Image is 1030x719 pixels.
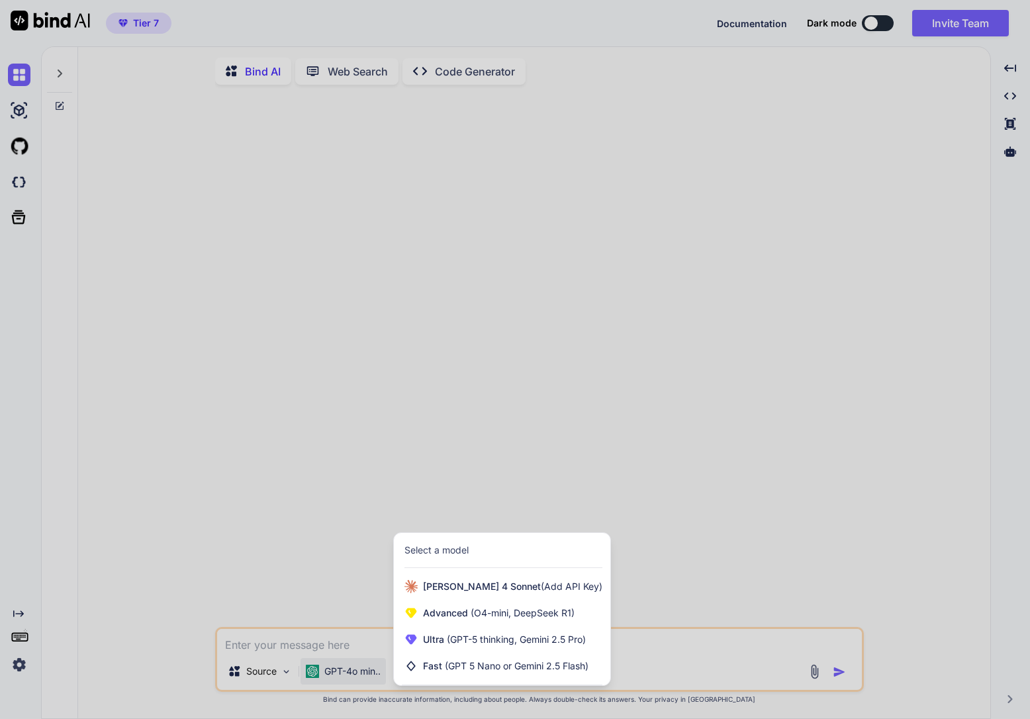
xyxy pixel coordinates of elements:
span: Advanced [423,606,575,620]
span: Ultra [423,633,586,646]
span: [PERSON_NAME] 4 Sonnet [423,580,602,593]
span: (O4-mini, DeepSeek R1) [468,607,575,618]
span: (GPT-5 thinking, Gemini 2.5 Pro) [444,634,586,645]
span: (Add API Key) [541,581,602,592]
span: (GPT 5 Nano or Gemini 2.5 Flash) [445,660,588,671]
span: Fast [423,659,588,673]
div: Select a model [404,544,469,557]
